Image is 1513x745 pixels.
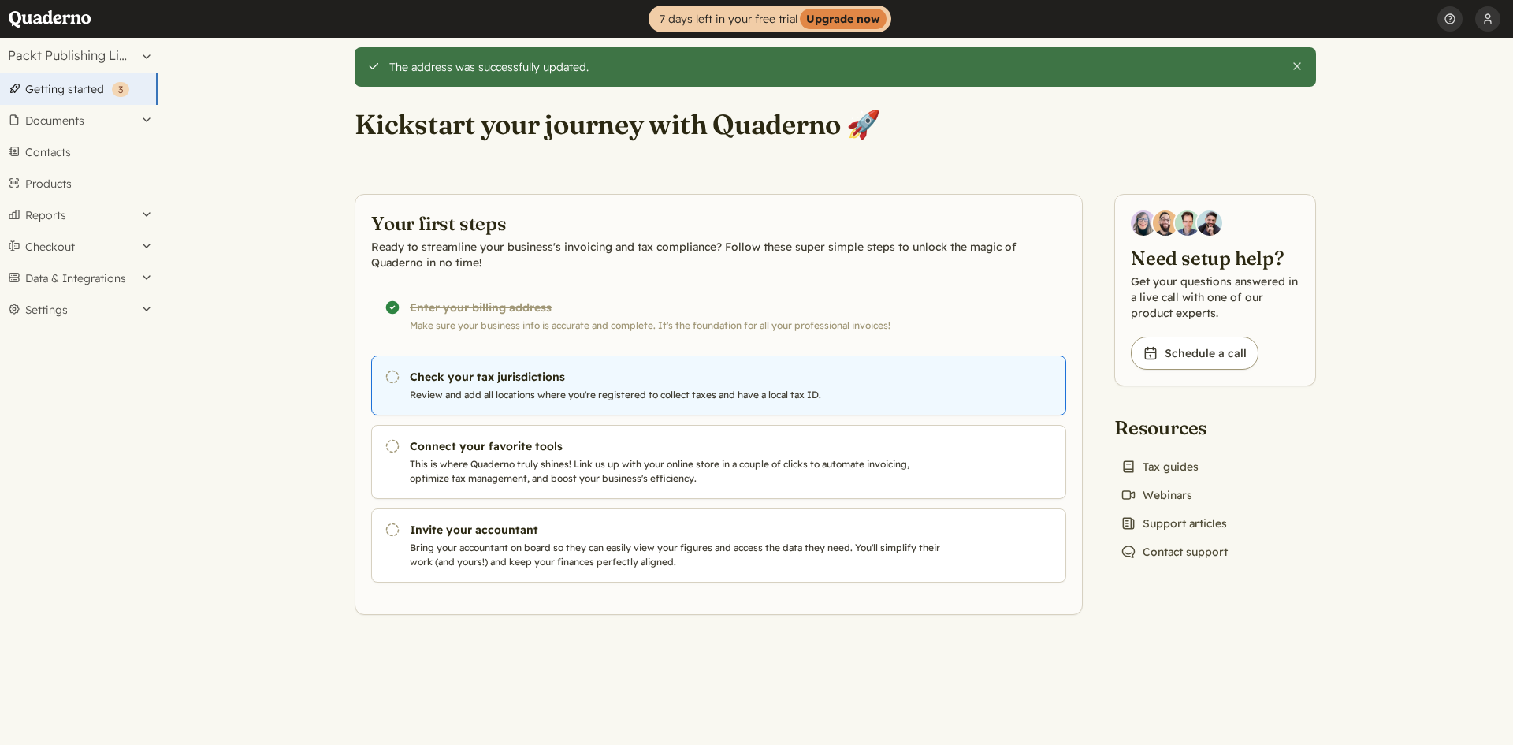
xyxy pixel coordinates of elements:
[410,541,947,569] p: Bring your accountant on board so they can easily view your figures and access the data they need...
[1291,60,1303,73] button: Close this alert
[410,369,947,385] h3: Check your tax jurisdictions
[1114,415,1234,440] h2: Resources
[371,239,1066,270] p: Ready to streamline your business's invoicing and tax compliance? Follow these super simple steps...
[389,60,1279,74] div: The address was successfully updated.
[371,210,1066,236] h2: Your first steps
[649,6,891,32] a: 7 days left in your free trialUpgrade now
[371,508,1066,583] a: Invite your accountant Bring your accountant on board so they can easily view your figures and ac...
[1131,274,1299,321] p: Get your questions answered in a live call with one of our product experts.
[1131,337,1258,370] a: Schedule a call
[410,522,947,538] h3: Invite your accountant
[371,356,1066,415] a: Check your tax jurisdictions Review and add all locations where you're registered to collect taxe...
[1197,210,1222,236] img: Javier Rubio, DevRel at Quaderno
[1131,210,1156,236] img: Diana Carrasco, Account Executive at Quaderno
[1114,484,1199,506] a: Webinars
[1114,512,1233,535] a: Support articles
[355,107,880,142] h1: Kickstart your journey with Quaderno 🚀
[410,388,947,402] p: Review and add all locations where you're registered to collect taxes and have a local tax ID.
[1131,245,1299,270] h2: Need setup help?
[410,438,947,454] h3: Connect your favorite tools
[800,9,887,29] strong: Upgrade now
[371,425,1066,499] a: Connect your favorite tools This is where Quaderno truly shines! Link us up with your online stor...
[1153,210,1178,236] img: Jairo Fumero, Account Executive at Quaderno
[1114,456,1205,478] a: Tax guides
[410,457,947,486] p: This is where Quaderno truly shines! Link us up with your online store in a couple of clicks to a...
[1175,210,1200,236] img: Ivo Oltmans, Business Developer at Quaderno
[118,84,123,95] span: 3
[1114,541,1234,563] a: Contact support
